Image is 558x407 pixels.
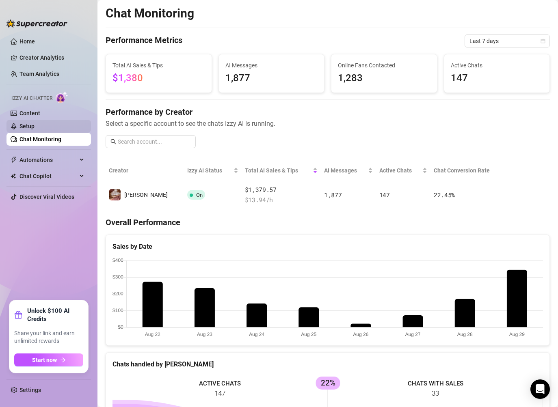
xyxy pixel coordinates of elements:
span: Chat Copilot [19,170,77,183]
div: Sales by Date [112,241,543,252]
span: AI Messages [225,61,318,70]
span: search [110,139,116,144]
span: arrow-right [60,357,66,363]
a: Discover Viral Videos [19,194,74,200]
th: Creator [106,161,184,180]
img: AI Chatter [56,91,68,103]
a: Settings [19,387,41,393]
img: logo-BBDzfeDw.svg [6,19,67,28]
span: On [196,192,203,198]
span: $ 13.94 /h [245,195,318,205]
span: 147 [451,71,543,86]
span: gift [14,311,22,319]
a: Creator Analytics [19,51,84,64]
img: Chat Copilot [11,173,16,179]
span: Izzy AI Status [187,166,232,175]
th: Izzy AI Status [184,161,242,180]
span: 1,283 [338,71,430,86]
div: Chats handled by [PERSON_NAME] [112,359,543,369]
div: Open Intercom Messenger [530,379,550,399]
a: Content [19,110,40,116]
input: Search account... [118,137,191,146]
h4: Performance by Creator [106,106,550,118]
span: 1,877 [225,71,318,86]
span: thunderbolt [11,157,17,163]
a: Chat Monitoring [19,136,61,142]
a: Home [19,38,35,45]
span: Total AI Sales & Tips [245,166,311,175]
span: Automations [19,153,77,166]
a: Team Analytics [19,71,59,77]
th: AI Messages [321,161,376,180]
span: Active Chats [451,61,543,70]
th: Chat Conversion Rate [430,161,506,180]
a: Setup [19,123,35,129]
h4: Overall Performance [106,217,550,228]
span: Select a specific account to see the chats Izzy AI is running. [106,118,550,129]
span: AI Messages [324,166,366,175]
strong: Unlock $100 AI Credits [27,307,83,323]
span: 1,877 [324,191,342,199]
span: Last 7 days [469,35,545,47]
span: 22.45 % [434,191,455,199]
span: Total AI Sales & Tips [112,61,205,70]
span: Start now [32,357,57,363]
span: $1,380 [112,72,143,84]
span: Active Chats [379,166,421,175]
img: Susanna [109,189,121,200]
span: Share your link and earn unlimited rewards [14,329,83,345]
th: Total AI Sales & Tips [242,161,321,180]
h2: Chat Monitoring [106,6,194,21]
h4: Performance Metrics [106,34,182,47]
th: Active Chats [376,161,430,180]
span: Online Fans Contacted [338,61,430,70]
span: Izzy AI Chatter [11,95,52,102]
button: Start nowarrow-right [14,353,83,366]
span: $1,379.57 [245,185,318,195]
span: 147 [379,191,390,199]
span: calendar [541,39,545,43]
span: [PERSON_NAME] [124,192,168,198]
